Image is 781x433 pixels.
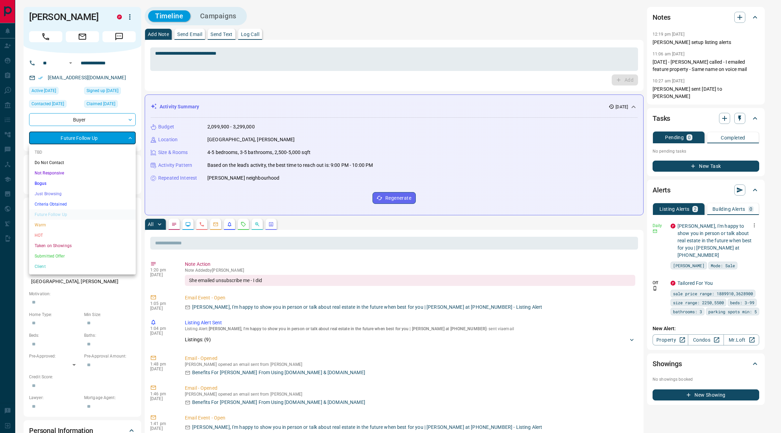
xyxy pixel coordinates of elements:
[29,189,136,199] li: Just Browsing
[29,251,136,261] li: Submitted Offer
[29,178,136,189] li: Bogus
[29,261,136,272] li: Client
[29,230,136,241] li: HOT
[29,199,136,209] li: Criteria Obtained
[29,157,136,168] li: Do Not Contact
[29,220,136,230] li: Warm
[29,168,136,178] li: Not Responsive
[29,147,136,157] li: TBD
[29,241,136,251] li: Taken on Showings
